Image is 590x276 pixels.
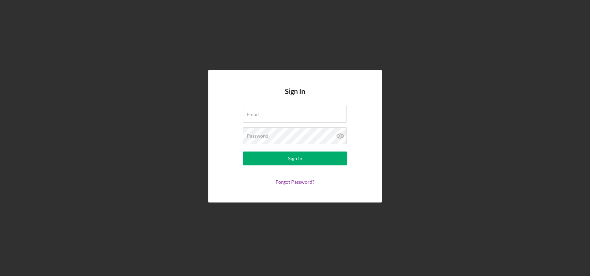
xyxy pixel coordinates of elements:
div: Sign In [288,152,302,165]
label: Password [247,133,268,139]
button: Sign In [243,152,347,165]
label: Email [247,112,259,117]
h4: Sign In [285,87,305,106]
a: Forgot Password? [276,179,314,185]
